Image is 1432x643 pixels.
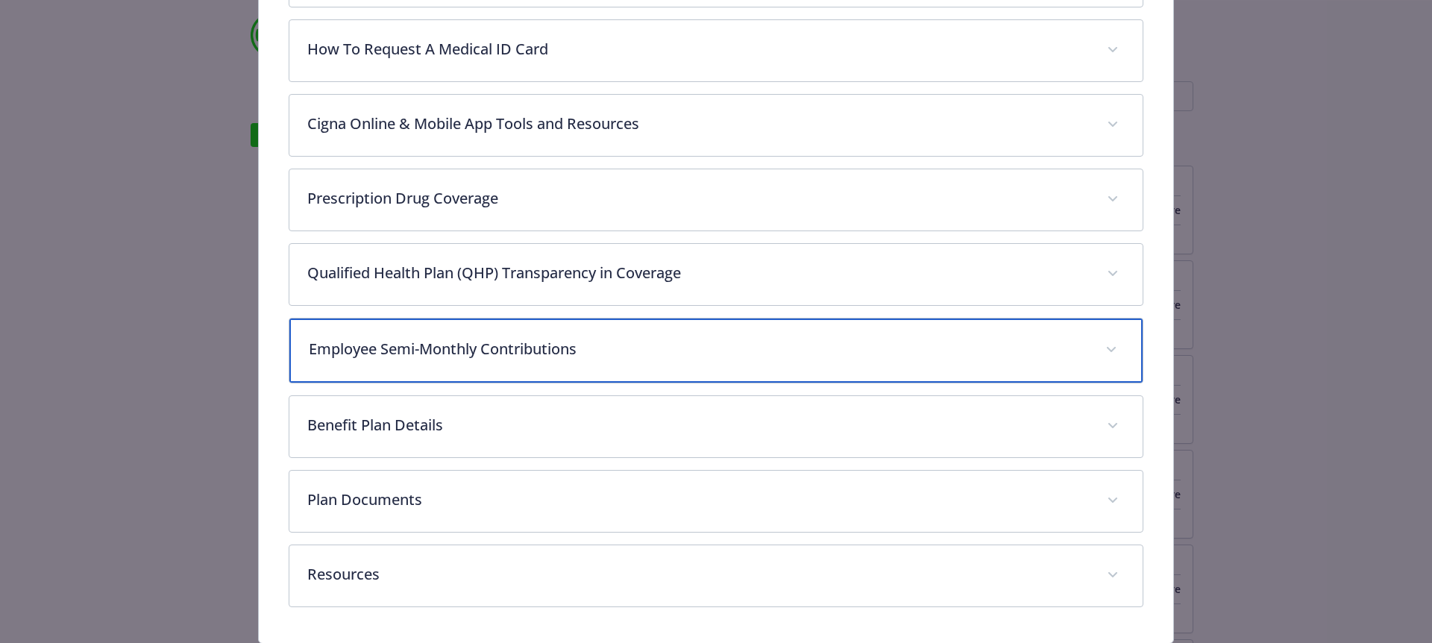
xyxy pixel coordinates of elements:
p: Resources [307,563,1090,586]
div: Qualified Health Plan (QHP) Transparency in Coverage [289,244,1143,305]
p: Cigna Online & Mobile App Tools and Resources [307,113,1090,135]
div: Plan Documents [289,471,1143,532]
p: Qualified Health Plan (QHP) Transparency in Coverage [307,262,1090,284]
div: How To Request A Medical ID Card [289,20,1143,81]
p: Prescription Drug Coverage [307,187,1090,210]
p: Plan Documents [307,489,1090,511]
p: Employee Semi-Monthly Contributions [309,338,1088,360]
div: Benefit Plan Details [289,396,1143,457]
div: Prescription Drug Coverage [289,169,1143,230]
div: Resources [289,545,1143,606]
p: How To Request A Medical ID Card [307,38,1090,60]
div: Cigna Online & Mobile App Tools and Resources [289,95,1143,156]
p: Benefit Plan Details [307,414,1090,436]
div: Employee Semi-Monthly Contributions [289,319,1143,383]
